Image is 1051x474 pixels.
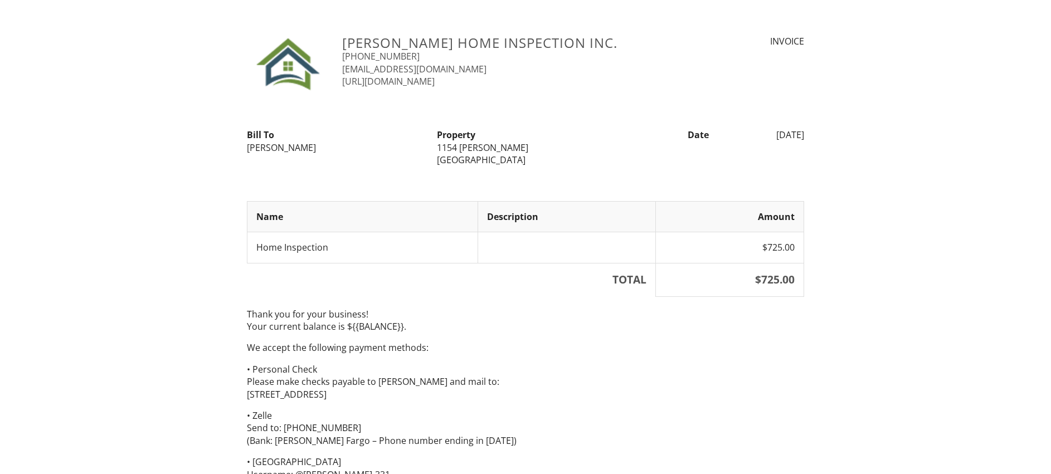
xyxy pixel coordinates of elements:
div: 1154 [PERSON_NAME] [437,141,614,154]
th: Name [247,202,478,232]
h3: [PERSON_NAME] Home Inspection Inc. [342,35,661,50]
a: [URL][DOMAIN_NAME] [342,75,435,87]
p: Thank you for your business! Your current balance is ${{BALANCE}}. [247,308,804,333]
div: [PERSON_NAME] [247,141,424,154]
p: • Personal Check Please make checks payable to [PERSON_NAME] and mail to: [STREET_ADDRESS] [247,363,804,400]
strong: Property [437,129,475,141]
img: cropped-call-Home-Inspections-Banner-Capture.png [247,35,329,91]
a: [EMAIL_ADDRESS][DOMAIN_NAME] [342,63,486,75]
p: • Zelle Send to: [PHONE_NUMBER] (Bank: [PERSON_NAME] Fargo – Phone number ending in [DATE]) [247,409,804,447]
th: Amount [656,202,804,232]
div: [DATE] [716,129,811,141]
div: [GEOGRAPHIC_DATA] [437,154,614,166]
p: We accept the following payment methods: [247,341,804,354]
div: INVOICE [675,35,804,47]
th: Description [478,202,655,232]
a: [PHONE_NUMBER] [342,50,420,62]
td: Home Inspection [247,232,478,263]
th: TOTAL [247,263,656,296]
strong: Bill To [247,129,274,141]
td: $725.00 [656,232,804,263]
div: Date [621,129,716,141]
th: $725.00 [656,263,804,296]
